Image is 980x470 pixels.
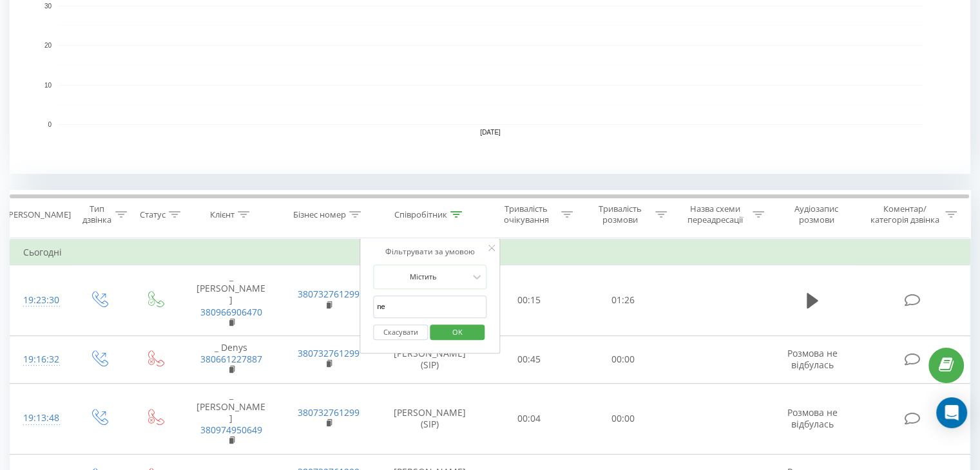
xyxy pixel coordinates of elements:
td: 00:00 [576,336,669,384]
a: 380661227887 [200,353,262,365]
div: Тривалість розмови [588,203,652,225]
button: OK [430,324,485,341]
a: 380732761299 [298,288,360,300]
div: Співробітник [394,209,447,220]
div: Назва схеми переадресації [682,203,749,225]
div: [PERSON_NAME] [6,209,71,220]
input: Введіть значення [373,296,486,318]
div: Open Intercom Messenger [936,397,967,428]
a: 380732761299 [298,406,360,418]
td: [PERSON_NAME] (SIP) [378,336,483,384]
span: OK [439,322,476,342]
div: 19:23:30 [23,288,57,313]
span: Розмова не відбулась [787,406,838,430]
div: Фільтрувати за умовою [373,245,486,258]
td: _ [PERSON_NAME] [182,265,280,336]
span: Розмова не відбулась [787,347,838,371]
a: 380966906470 [200,306,262,318]
text: [DATE] [480,129,501,136]
td: 00:00 [576,383,669,454]
text: 20 [44,42,52,49]
div: 19:13:48 [23,406,57,431]
td: _ [PERSON_NAME] [182,383,280,454]
td: 00:15 [483,265,576,336]
td: [PERSON_NAME] (SIP) [378,383,483,454]
td: 01:26 [576,265,669,336]
text: 30 [44,3,52,10]
button: Скасувати [373,324,428,341]
td: _ Denys [182,336,280,384]
a: 380974950649 [200,424,262,436]
div: Статус [140,209,166,220]
div: Тип дзвінка [81,203,111,225]
text: 10 [44,82,52,89]
div: 19:16:32 [23,347,57,372]
div: Аудіозапис розмови [779,203,854,225]
td: 00:04 [483,383,576,454]
div: Коментар/категорія дзвінка [867,203,942,225]
text: 0 [48,121,52,128]
td: Сьогодні [10,240,970,265]
div: Тривалість очікування [494,203,559,225]
a: 380732761299 [298,347,360,359]
div: Бізнес номер [293,209,346,220]
td: 00:45 [483,336,576,384]
div: Клієнт [210,209,235,220]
